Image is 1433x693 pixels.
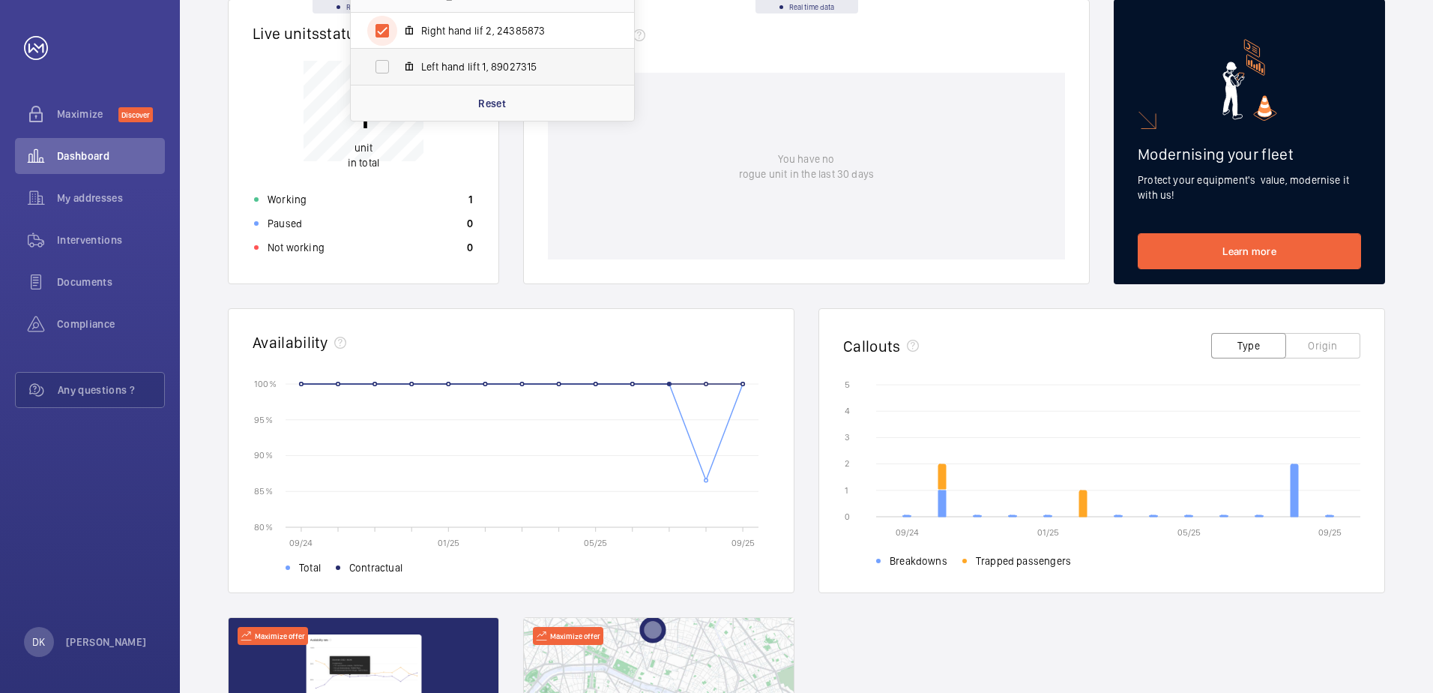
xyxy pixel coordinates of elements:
text: 05/25 [1177,527,1201,538]
p: Paused [268,216,302,231]
h2: Availability [253,333,328,352]
text: 01/25 [438,538,459,548]
span: Any questions ? [58,382,164,397]
text: 85 % [254,486,273,496]
p: 0 [467,216,473,231]
text: 2 [845,458,849,469]
p: Working [268,192,307,207]
span: Right hand lif 2, 24385873 [421,23,595,38]
text: 5 [845,379,850,390]
span: Breakdowns [890,553,947,568]
p: 0 [467,240,473,255]
span: Total [299,560,321,575]
span: Documents [57,274,165,289]
span: Maximize [57,106,118,121]
span: Trapped passengers [976,553,1071,568]
h2: Callouts [843,337,901,355]
span: Interventions [57,232,165,247]
p: You have no rogue unit in the last 30 days [739,151,874,181]
span: My addresses [57,190,165,205]
p: DK [32,634,45,649]
text: 0 [845,511,850,522]
span: unit [355,142,373,154]
text: 90 % [254,450,273,460]
h2: Modernising your fleet [1138,145,1361,163]
text: 09/25 [731,538,755,548]
p: in total [348,140,379,170]
p: 1 [468,192,473,207]
text: 05/25 [584,538,607,548]
p: Protect your equipment's value, modernise it with us! [1138,172,1361,202]
text: 1 [845,485,848,496]
span: status [319,24,387,43]
p: 1 [348,99,379,136]
span: Dashboard [57,148,165,163]
text: 09/24 [896,527,919,538]
p: Reset [478,96,506,111]
div: Maximize offer [533,627,603,645]
a: Learn more [1138,233,1361,269]
span: Compliance [57,316,165,331]
span: Contractual [349,560,402,575]
p: [PERSON_NAME] [66,634,147,649]
text: 09/25 [1318,527,1342,538]
h2: Live units [253,24,387,43]
span: Discover [118,107,153,122]
text: 4 [845,406,850,416]
button: Type [1211,333,1286,358]
button: Origin [1285,333,1360,358]
img: marketing-card.svg [1222,39,1277,121]
text: 95 % [254,414,273,424]
span: Left hand lift 1, 89027315 [421,59,595,74]
text: 80 % [254,521,273,532]
p: Not working [268,240,325,255]
div: Maximize offer [238,627,308,645]
text: 09/24 [289,538,313,548]
text: 01/25 [1037,527,1059,538]
text: 3 [845,432,850,442]
text: 100 % [254,378,277,388]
